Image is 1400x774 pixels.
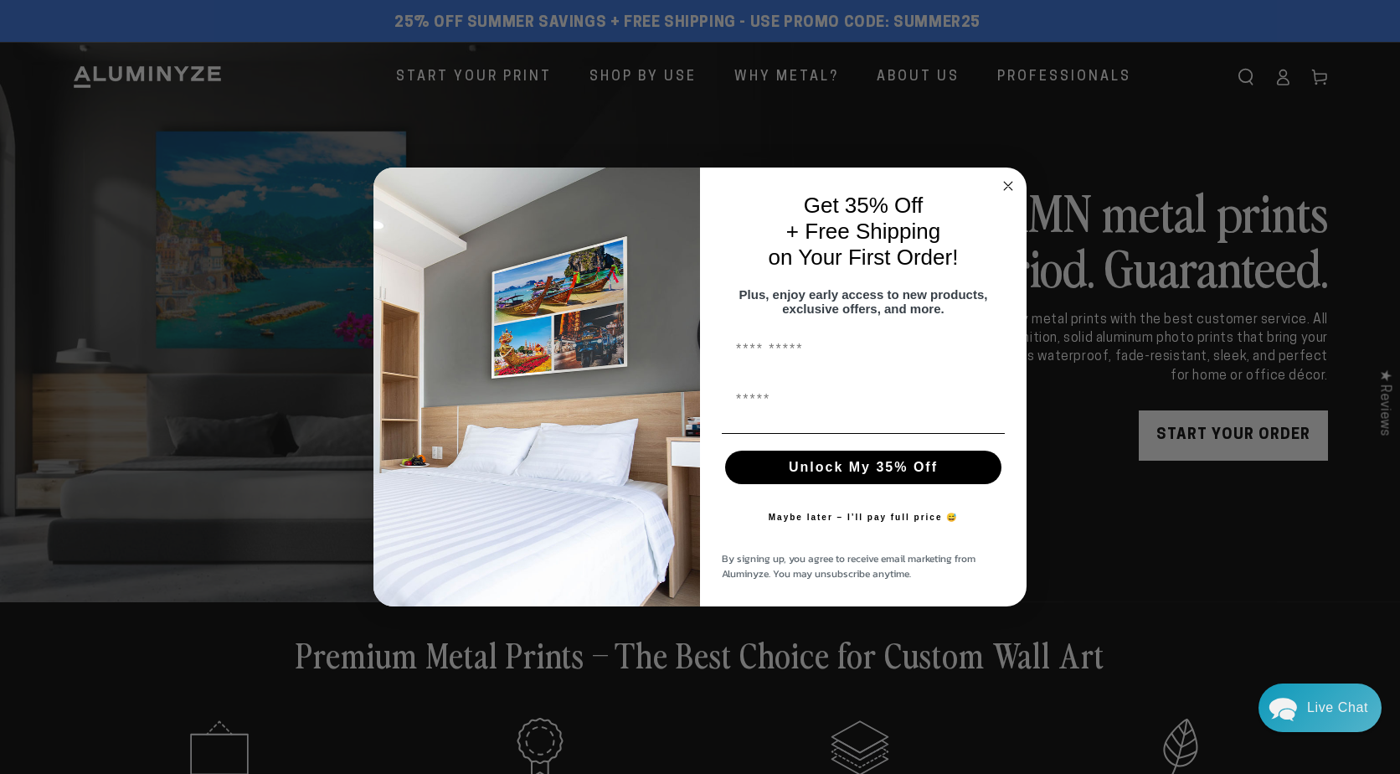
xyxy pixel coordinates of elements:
div: Contact Us Directly [1307,684,1368,732]
button: Unlock My 35% Off [725,451,1001,484]
span: on Your First Order! [769,245,959,270]
span: Get 35% Off [804,193,924,218]
button: Maybe later – I’ll pay full price 😅 [760,501,967,534]
button: Close dialog [998,176,1018,196]
div: Chat widget toggle [1258,684,1382,732]
span: + Free Shipping [786,219,940,244]
img: underline [722,433,1005,434]
span: Plus, enjoy early access to new products, exclusive offers, and more. [739,287,988,316]
img: 728e4f65-7e6c-44e2-b7d1-0292a396982f.jpeg [373,168,700,606]
span: By signing up, you agree to receive email marketing from Aluminyze. You may unsubscribe anytime. [722,551,975,581]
